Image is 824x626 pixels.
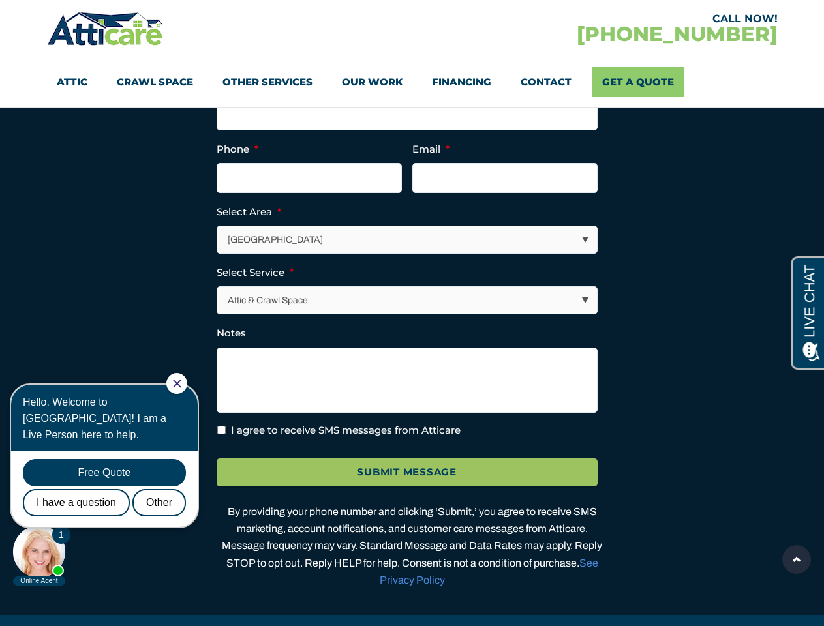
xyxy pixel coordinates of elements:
label: Select Service [217,266,294,279]
iframe: Chat Invitation [7,372,215,587]
label: Notes [217,327,246,340]
a: Other Services [222,67,313,97]
a: Our Work [342,67,403,97]
a: Crawl Space [117,67,193,97]
label: Select Area [217,205,281,218]
label: Email [412,143,450,156]
a: See Privacy Policy [380,558,598,586]
label: I agree to receive SMS messages from Atticare [231,423,461,438]
a: Get A Quote [592,67,684,97]
a: Contact [521,67,572,97]
input: Submit Message [217,458,598,486]
a: Attic [57,67,87,97]
nav: Menu [57,67,768,97]
a: Financing [432,67,491,97]
div: CALL NOW! [412,14,778,24]
label: Phone [217,143,258,156]
div: By providing your phone number and clicking ‘Submit,’ you agree to receive SMS marketing, account... [217,503,608,589]
span: Opens a chat window [32,10,105,27]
